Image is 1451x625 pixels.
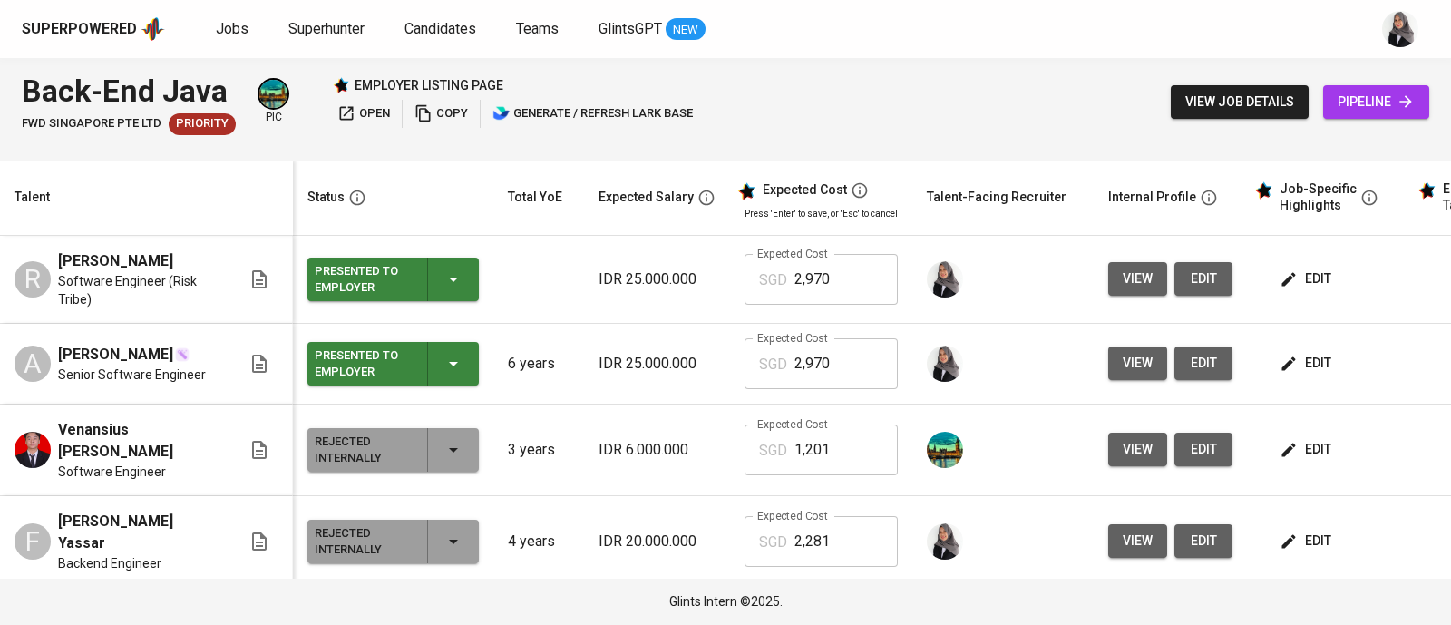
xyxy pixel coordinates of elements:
[15,523,51,560] div: F
[492,104,511,122] img: lark
[1123,352,1153,375] span: view
[175,347,190,362] img: magic_wand.svg
[516,18,562,41] a: Teams
[58,554,161,572] span: Backend Engineer
[1276,262,1339,296] button: edit
[410,100,472,128] button: copy
[1171,85,1309,119] button: view job details
[22,115,161,132] span: FWD Singapore Pte Ltd
[307,428,479,472] button: Rejected Internally
[58,272,219,308] span: Software Engineer (Risk Tribe)
[15,261,51,298] div: R
[58,250,173,272] span: [PERSON_NAME]
[927,432,963,468] img: a5d44b89-0c59-4c54-99d0-a63b29d42bd3.jpg
[1283,268,1331,290] span: edit
[1123,530,1153,552] span: view
[22,15,165,43] a: Superpoweredapp logo
[492,103,693,124] span: generate / refresh lark base
[599,353,716,375] p: IDR 25.000.000
[15,346,51,382] div: A
[927,523,963,560] img: sinta.windasari@glints.com
[1108,347,1167,380] button: view
[355,76,503,94] p: employer listing page
[1123,268,1153,290] span: view
[404,20,476,37] span: Candidates
[315,430,413,470] div: Rejected Internally
[333,100,394,128] button: open
[333,77,349,93] img: Glints Star
[488,100,697,128] button: lark generate / refresh lark base
[22,19,137,40] div: Superpowered
[759,440,787,462] p: SGD
[1280,181,1357,213] div: Job-Specific Highlights
[307,342,479,386] button: Presented to Employer
[1254,181,1272,200] img: glints_star.svg
[1189,352,1218,375] span: edit
[759,532,787,553] p: SGD
[216,20,248,37] span: Jobs
[15,432,51,468] img: Venansius Mario Tando
[599,186,694,209] div: Expected Salary
[58,463,166,481] span: Software Engineer
[1185,91,1294,113] span: view job details
[216,18,252,41] a: Jobs
[1276,524,1339,558] button: edit
[508,186,562,209] div: Total YoE
[745,207,898,220] p: Press 'Enter' to save, or 'Esc' to cancel
[1189,530,1218,552] span: edit
[404,18,480,41] a: Candidates
[307,520,479,563] button: Rejected Internally
[599,20,662,37] span: GlintsGPT
[315,522,413,562] div: Rejected Internally
[141,15,165,43] img: app logo
[414,103,468,124] span: copy
[927,261,963,298] img: sinta.windasari@glints.com
[1174,262,1232,296] button: edit
[508,439,570,461] p: 3 years
[1174,347,1232,380] button: edit
[759,269,787,291] p: SGD
[1323,85,1429,119] a: pipeline
[516,20,559,37] span: Teams
[927,186,1066,209] div: Talent-Facing Recruiter
[337,103,390,124] span: open
[599,269,716,290] p: IDR 25.000.000
[259,80,287,108] img: a5d44b89-0c59-4c54-99d0-a63b29d42bd3.jpg
[1174,433,1232,466] button: edit
[315,259,413,299] div: Presented to Employer
[508,531,570,552] p: 4 years
[759,354,787,376] p: SGD
[1283,352,1331,375] span: edit
[58,344,173,366] span: [PERSON_NAME]
[666,21,706,39] span: NEW
[1276,433,1339,466] button: edit
[1174,524,1232,558] button: edit
[1382,11,1418,47] img: sinta.windasari@glints.com
[15,186,50,209] div: Talent
[1338,91,1415,113] span: pipeline
[1108,433,1167,466] button: view
[599,531,716,552] p: IDR 20.000.000
[599,18,706,41] a: GlintsGPT NEW
[288,18,368,41] a: Superhunter
[1283,530,1331,552] span: edit
[508,353,570,375] p: 6 years
[307,186,345,209] div: Status
[1283,438,1331,461] span: edit
[1276,347,1339,380] button: edit
[22,69,236,113] div: Back-End Java
[1123,438,1153,461] span: view
[169,113,236,135] div: New Job received from Demand Team
[599,439,716,461] p: IDR 6.000.000
[315,344,413,384] div: Presented to Employer
[169,115,236,132] span: Priority
[1108,186,1196,209] div: Internal Profile
[1108,524,1167,558] button: view
[1189,268,1218,290] span: edit
[58,366,206,384] span: Senior Software Engineer
[1417,181,1436,200] img: glints_star.svg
